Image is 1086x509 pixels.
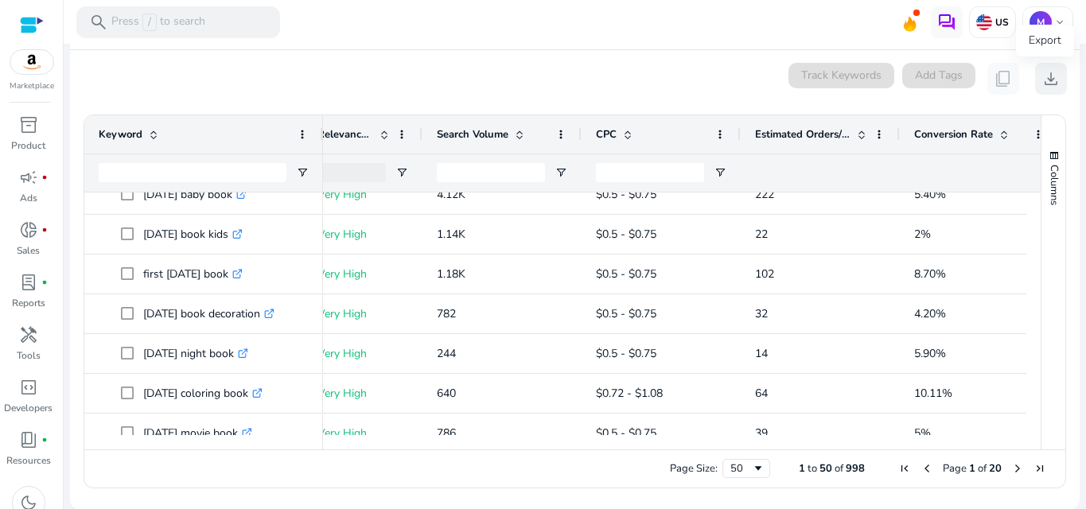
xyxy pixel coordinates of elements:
span: 222 [755,187,774,202]
span: 39 [755,425,768,441]
span: book_4 [19,430,38,449]
p: [DATE] book kids [143,218,243,251]
span: 4.20% [914,306,946,321]
span: 782 [437,306,456,321]
div: Previous Page [921,462,933,475]
span: $0.5 - $0.75 [596,266,656,282]
p: Reports [12,296,45,310]
div: 50 [730,461,752,476]
p: Tools [17,348,41,363]
span: Search Volume [437,127,508,142]
p: Very High [317,297,408,330]
span: 14 [755,346,768,361]
span: fiber_manual_record [41,174,48,181]
p: Press to search [111,14,205,31]
div: Page Size [722,459,770,478]
span: handyman [19,325,38,344]
span: 5% [914,425,931,441]
span: lab_profile [19,273,38,292]
div: Next Page [1011,462,1024,475]
span: code_blocks [19,378,38,397]
img: us.svg [976,14,992,30]
span: Estimated Orders/Month [755,127,851,142]
input: Search Volume Filter Input [437,163,545,182]
p: Very High [317,178,408,211]
span: / [142,14,157,31]
span: 998 [846,461,865,476]
span: 10.11% [914,386,952,401]
span: fiber_manual_record [41,437,48,443]
p: Developers [4,401,53,415]
span: campaign [19,168,38,187]
span: 2% [914,227,931,242]
input: Keyword Filter Input [99,163,286,182]
span: Conversion Rate [914,127,993,142]
span: 1 [799,461,805,476]
button: Open Filter Menu [714,166,726,179]
p: Resources [6,453,51,468]
img: amazon.svg [10,50,53,74]
p: Ads [20,191,37,205]
span: 244 [437,346,456,361]
span: Keyword [99,127,142,142]
span: to [808,461,817,476]
span: $0.5 - $0.75 [596,425,656,441]
p: M [1030,11,1052,33]
button: Open Filter Menu [555,166,567,179]
div: Last Page [1033,462,1046,475]
div: Page Size: [670,461,718,476]
span: 5.40% [914,187,946,202]
span: $0.5 - $0.75 [596,346,656,361]
span: download [1041,69,1061,88]
p: Marketplace [10,80,54,92]
span: 5.90% [914,346,946,361]
p: Very High [317,337,408,370]
button: Open Filter Menu [395,166,408,179]
span: CPC [596,127,617,142]
p: Very High [317,218,408,251]
p: [DATE] baby book [143,178,247,211]
span: 20 [989,461,1002,476]
span: fiber_manual_record [41,279,48,286]
p: Product [11,138,45,153]
span: of [978,461,987,476]
span: 102 [755,266,774,282]
p: [DATE] night book [143,337,248,370]
p: Very High [317,258,408,290]
span: 32 [755,306,768,321]
p: Very High [317,377,408,410]
span: of [835,461,843,476]
span: keyboard_arrow_down [1053,16,1066,29]
span: 1.18K [437,266,465,282]
span: 22 [755,227,768,242]
span: Columns [1047,165,1061,205]
p: Sales [17,243,40,258]
span: 50 [819,461,832,476]
span: 1 [969,461,975,476]
p: [DATE] book decoration [143,297,274,330]
div: Export [1016,25,1074,56]
span: Relevance Score [317,127,373,142]
p: US [992,16,1009,29]
span: 786 [437,425,456,441]
div: First Page [898,462,911,475]
span: $0.72 - $1.08 [596,386,663,401]
input: CPC Filter Input [596,163,704,182]
span: search [89,13,108,32]
p: [DATE] movie book [143,417,252,449]
p: first [DATE] book [143,258,243,290]
span: 4.12K [437,187,465,202]
button: download [1035,63,1067,95]
span: 8.70% [914,266,946,282]
span: Page [943,461,967,476]
span: 1.14K [437,227,465,242]
button: Open Filter Menu [296,166,309,179]
span: 640 [437,386,456,401]
span: fiber_manual_record [41,227,48,233]
p: [DATE] coloring book [143,377,263,410]
span: inventory_2 [19,115,38,134]
span: $0.5 - $0.75 [596,227,656,242]
p: Very High [317,417,408,449]
span: donut_small [19,220,38,239]
span: $0.5 - $0.75 [596,187,656,202]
